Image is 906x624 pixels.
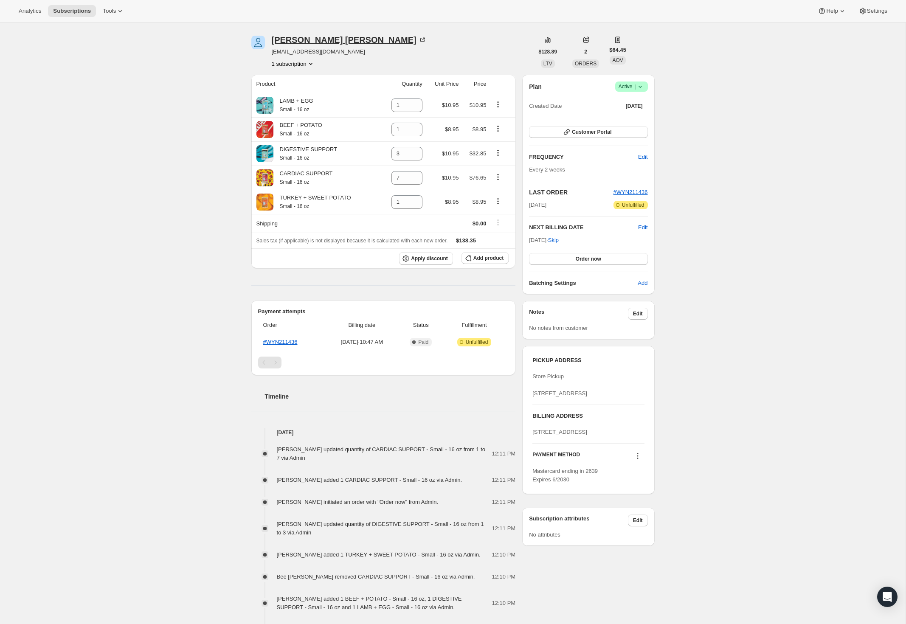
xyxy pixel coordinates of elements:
[628,514,648,526] button: Edit
[619,82,644,91] span: Active
[529,82,542,91] h2: Plan
[543,233,564,247] button: Skip
[411,255,448,262] span: Apply discount
[272,36,427,44] div: [PERSON_NAME] [PERSON_NAME]
[638,153,647,161] span: Edit
[853,5,892,17] button: Settings
[273,97,313,114] div: LAMB + EGG
[280,131,310,137] small: Small - 16 oz
[280,203,310,209] small: Small - 16 oz
[539,48,557,55] span: $128.89
[529,308,628,320] h3: Notes
[273,145,338,162] div: DIGESTIVE SUPPORT
[442,150,459,157] span: $10.95
[492,450,516,458] span: 12:11 PM
[277,499,439,505] span: [PERSON_NAME] initiated an order with "Order now" from Admin.
[103,8,116,14] span: Tools
[622,202,644,208] span: Unfulfilled
[529,253,647,265] button: Order now
[258,307,509,316] h2: Payment attempts
[529,126,647,138] button: Customer Portal
[256,145,273,162] img: product img
[256,121,273,138] img: product img
[529,153,638,161] h2: FREQUENCY
[529,188,613,197] h2: LAST ORDER
[576,256,601,262] span: Order now
[529,237,559,243] span: [DATE] ·
[532,412,644,420] h3: BILLING ADDRESS
[445,199,459,205] span: $8.95
[14,5,46,17] button: Analytics
[280,155,310,161] small: Small - 16 oz
[251,75,380,93] th: Product
[529,325,588,331] span: No notes from customer
[256,169,273,186] img: product img
[572,129,611,135] span: Customer Portal
[466,339,488,346] span: Unfulfilled
[251,214,380,233] th: Shipping
[532,373,587,396] span: Store Pickup [STREET_ADDRESS]
[826,8,838,14] span: Help
[638,279,647,287] span: Add
[445,126,459,132] span: $8.95
[280,179,310,185] small: Small - 16 oz
[280,107,310,112] small: Small - 16 oz
[277,477,462,483] span: [PERSON_NAME] added 1 CARDIAC SUPPORT - Small - 16 oz via Admin.
[273,194,351,211] div: TURKEY + SWEET POTATO
[445,321,504,329] span: Fulfillment
[532,429,587,435] span: [STREET_ADDRESS]
[612,57,623,63] span: AOV
[442,102,459,108] span: $10.95
[626,103,643,110] span: [DATE]
[256,194,273,211] img: product img
[529,166,565,173] span: Every 2 weeks
[534,46,562,58] button: $128.89
[543,61,552,67] span: LTV
[579,46,592,58] button: 2
[575,61,596,67] span: ORDERS
[529,102,562,110] span: Created Date
[532,356,644,365] h3: PICKUP ADDRESS
[491,197,505,206] button: Product actions
[470,174,487,181] span: $76.65
[813,5,851,17] button: Help
[492,599,516,607] span: 12:10 PM
[491,124,505,133] button: Product actions
[621,100,648,112] button: [DATE]
[258,357,509,368] nav: Pagination
[532,468,598,483] span: Mastercard ending in 2639 Expires 6/2030
[277,596,462,610] span: [PERSON_NAME] added 1 BEEF + POTATO - Small - 16 oz, 1 DIGESTIVE SUPPORT - Small - 16 oz and 1 LA...
[492,551,516,559] span: 12:10 PM
[473,220,487,227] span: $0.00
[272,59,315,68] button: Product actions
[532,451,580,463] h3: PAYMENT METHOD
[633,150,653,164] button: Edit
[529,201,546,209] span: [DATE]
[442,174,459,181] span: $10.95
[418,339,428,346] span: Paid
[380,75,425,93] th: Quantity
[473,126,487,132] span: $8.95
[327,338,397,346] span: [DATE] · 10:47 AM
[638,223,647,232] button: Edit
[98,5,129,17] button: Tools
[53,8,91,14] span: Subscriptions
[473,255,504,261] span: Add product
[633,310,643,317] span: Edit
[867,8,887,14] span: Settings
[529,279,638,287] h6: Batching Settings
[263,339,298,345] a: #WYN211436
[529,223,638,232] h2: NEXT BILLING DATE
[251,428,516,437] h4: [DATE]
[491,148,505,157] button: Product actions
[425,75,461,93] th: Unit Price
[272,48,427,56] span: [EMAIL_ADDRESS][DOMAIN_NAME]
[491,172,505,182] button: Product actions
[634,83,636,90] span: |
[628,308,648,320] button: Edit
[327,321,397,329] span: Billing date
[492,524,516,533] span: 12:11 PM
[492,498,516,506] span: 12:11 PM
[456,237,476,244] span: $138.35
